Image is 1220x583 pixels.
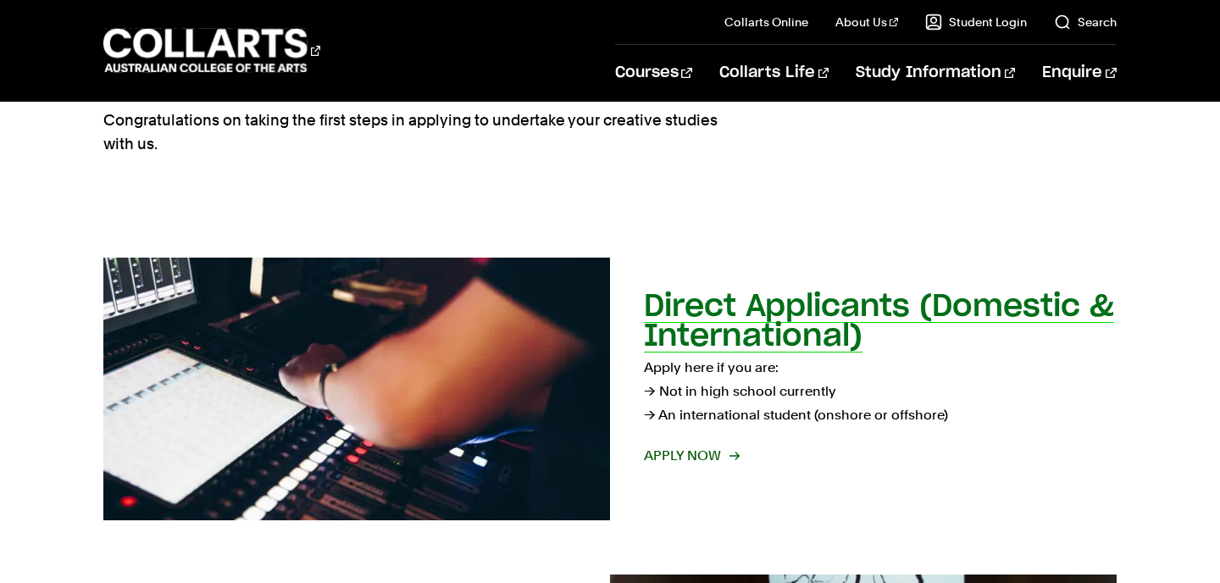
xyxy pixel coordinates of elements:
a: Collarts Life [719,45,829,101]
p: Apply here if you are: → Not in high school currently → An international student (onshore or offs... [644,356,1117,427]
a: Student Login [925,14,1027,31]
a: Courses [615,45,692,101]
span: Apply now [644,444,738,468]
a: Enquire [1042,45,1116,101]
a: Collarts Online [724,14,808,31]
a: Search [1054,14,1117,31]
a: Study Information [856,45,1015,101]
a: Direct Applicants (Domestic & International) Apply here if you are:→ Not in high school currently... [103,258,1116,520]
a: About Us [835,14,898,31]
h2: Direct Applicants (Domestic & International) [644,291,1114,352]
div: Go to homepage [103,26,320,75]
p: Congratulations on taking the first steps in applying to undertake your creative studies with us. [103,108,722,156]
